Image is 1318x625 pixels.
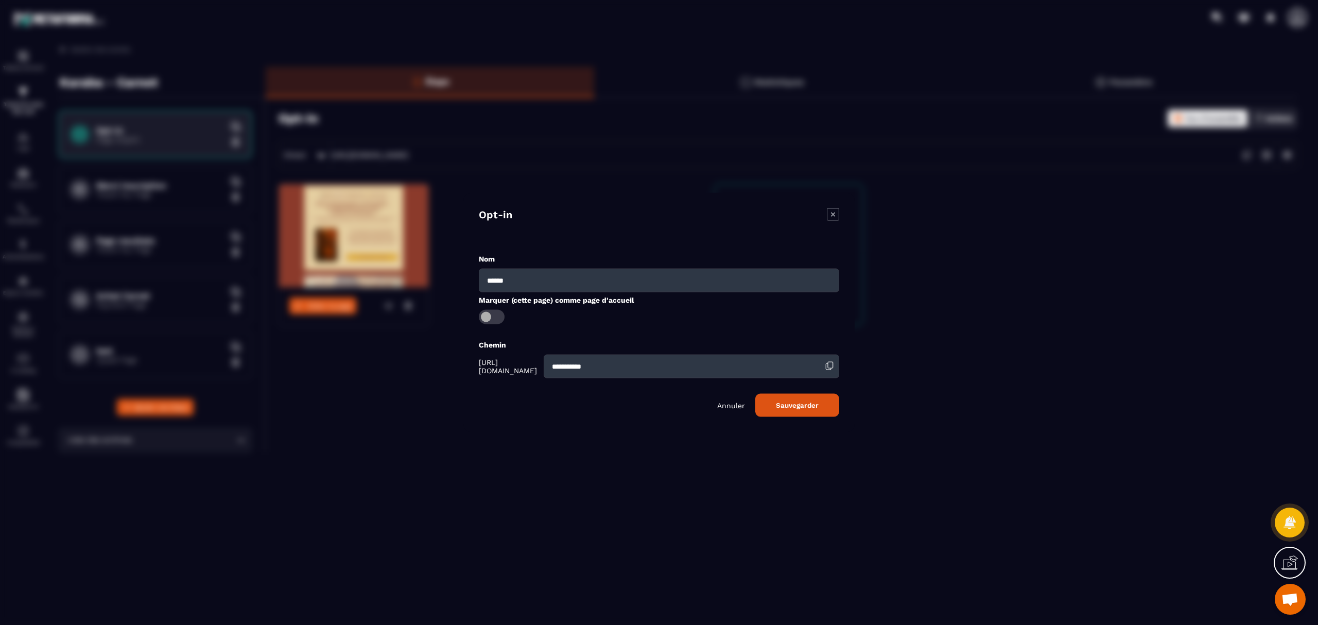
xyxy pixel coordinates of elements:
[479,358,541,375] span: [URL][DOMAIN_NAME]
[1275,584,1306,615] div: Ouvrir le chat
[479,296,634,304] label: Marquer (cette page) comme page d'accueil
[717,401,745,409] p: Annuler
[479,209,512,223] h4: Opt-in
[755,394,839,417] button: Sauvegarder
[479,341,506,349] label: Chemin
[479,255,495,263] label: Nom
